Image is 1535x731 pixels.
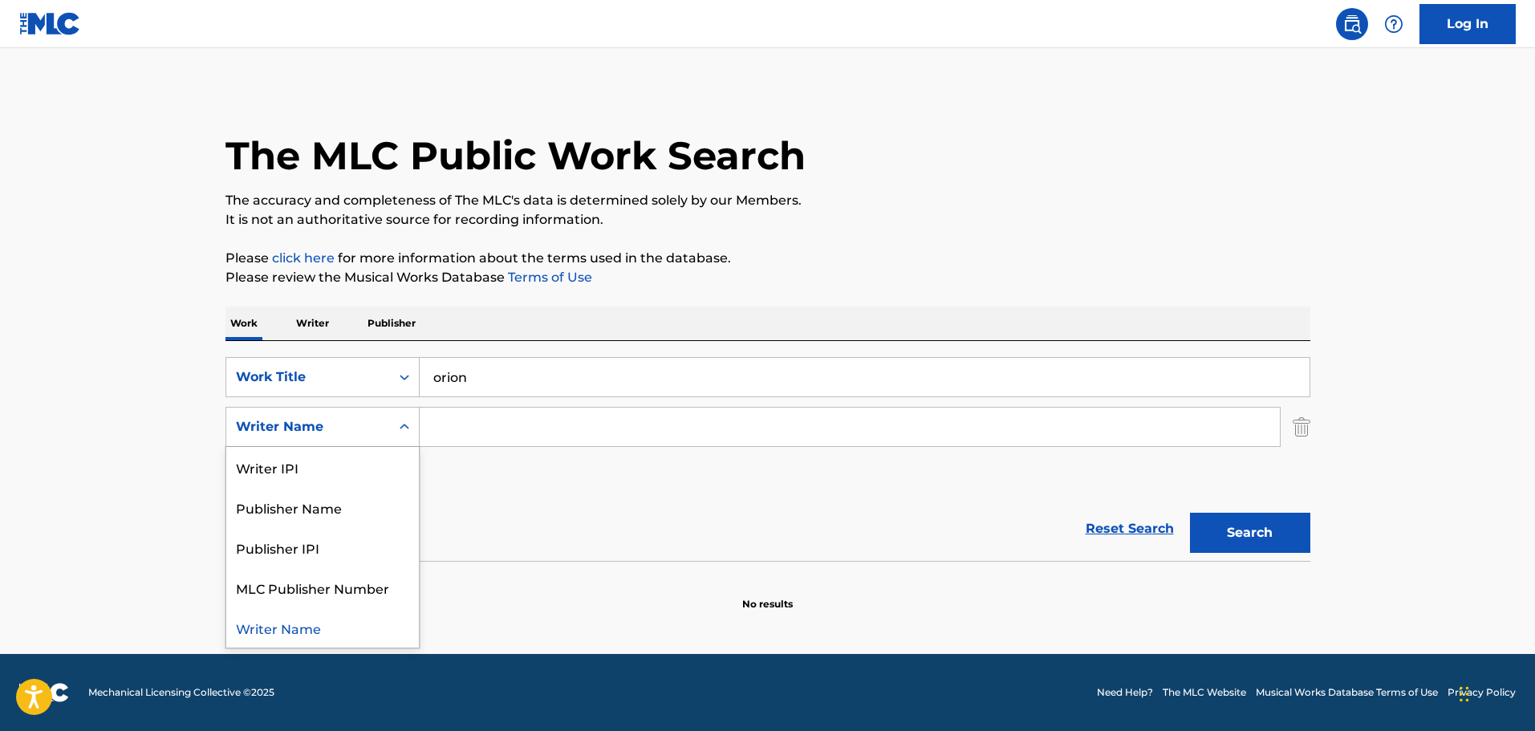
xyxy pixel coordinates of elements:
[225,307,262,340] p: Work
[225,191,1310,210] p: The accuracy and completeness of The MLC's data is determined solely by our Members.
[505,270,592,285] a: Terms of Use
[291,307,334,340] p: Writer
[272,250,335,266] a: click here
[19,12,81,35] img: MLC Logo
[1460,670,1469,718] div: Drag
[226,567,419,607] div: MLC Publisher Number
[236,368,380,387] div: Work Title
[1293,407,1310,447] img: Delete Criterion
[226,527,419,567] div: Publisher IPI
[1163,685,1246,700] a: The MLC Website
[1384,14,1403,34] img: help
[1455,654,1535,731] iframe: Chat Widget
[225,268,1310,287] p: Please review the Musical Works Database
[225,357,1310,561] form: Search Form
[1256,685,1438,700] a: Musical Works Database Terms of Use
[1342,14,1362,34] img: search
[19,683,69,702] img: logo
[226,487,419,527] div: Publisher Name
[363,307,420,340] p: Publisher
[225,249,1310,268] p: Please for more information about the terms used in the database.
[236,417,380,437] div: Writer Name
[88,685,274,700] span: Mechanical Licensing Collective © 2025
[1419,4,1516,44] a: Log In
[1078,511,1182,546] a: Reset Search
[1378,8,1410,40] div: Help
[226,447,419,487] div: Writer IPI
[1190,513,1310,553] button: Search
[226,607,419,648] div: Writer Name
[1097,685,1153,700] a: Need Help?
[225,210,1310,229] p: It is not an authoritative source for recording information.
[1336,8,1368,40] a: Public Search
[1448,685,1516,700] a: Privacy Policy
[742,578,793,611] p: No results
[225,132,806,180] h1: The MLC Public Work Search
